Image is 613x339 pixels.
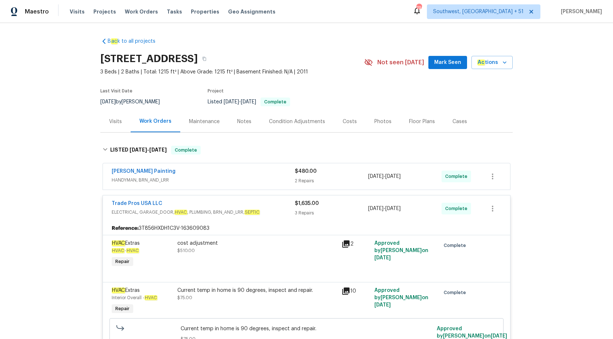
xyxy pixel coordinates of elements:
[368,205,401,212] span: -
[191,8,219,15] span: Properties
[103,222,510,235] div: 3T856HXDH1C3V-163609083
[108,38,155,45] span: B k to all projects
[112,248,139,253] span: -
[295,177,368,184] div: 2 Repairs
[368,206,383,211] span: [DATE]
[295,209,368,217] div: 3 Repairs
[111,38,117,44] em: ac
[208,89,224,93] span: Project
[374,255,391,260] span: [DATE]
[177,296,192,300] span: $75.00
[130,147,147,152] span: [DATE]
[167,9,182,14] span: Tasks
[409,118,435,125] div: Floor Plans
[174,210,187,215] em: HVAC
[385,206,401,211] span: [DATE]
[177,248,195,253] span: $510.00
[558,8,602,15] span: [PERSON_NAME]
[189,118,220,125] div: Maintenance
[444,289,469,296] span: Complete
[112,240,125,246] em: HVAC
[368,174,383,179] span: [DATE]
[377,59,424,66] span: Not seen [DATE]
[100,138,513,162] div: LISTED [DATE]-[DATE]Complete
[491,334,507,339] span: [DATE]
[237,118,251,125] div: Notes
[428,56,467,69] button: Mark Seen
[100,55,198,62] h2: [STREET_ADDRESS]
[374,118,392,125] div: Photos
[208,99,290,104] span: Listed
[144,295,157,300] em: HVAC
[385,174,401,179] span: [DATE]
[477,58,498,67] span: tions
[374,288,428,308] span: Approved by [PERSON_NAME] on
[110,146,167,155] h6: LISTED
[112,287,125,293] em: HVAC
[295,169,317,174] span: $480.00
[112,169,176,174] a: [PERSON_NAME] Painting
[112,305,132,312] span: Repair
[437,326,507,339] span: Approved by [PERSON_NAME] on
[112,240,140,246] span: Extras
[342,287,370,296] div: 10
[100,99,116,104] span: [DATE]
[70,8,85,15] span: Visits
[224,99,256,104] span: -
[125,8,158,15] span: Work Orders
[112,296,157,300] span: Interior Overall -
[444,242,469,249] span: Complete
[445,205,470,212] span: Complete
[228,8,275,15] span: Geo Assignments
[149,147,167,152] span: [DATE]
[471,56,513,69] button: Actions
[100,68,364,76] span: 3 Beds | 2 Baths | Total: 1215 ft² | Above Grade: 1215 ft² | Basement Finished: N/A | 2011
[112,287,140,293] span: Extras
[224,99,239,104] span: [DATE]
[130,147,167,152] span: -
[126,248,139,253] em: HVAC
[172,146,200,154] span: Complete
[433,8,524,15] span: Southwest, [GEOGRAPHIC_DATA] + 51
[25,8,49,15] span: Maestro
[342,240,370,248] div: 2
[112,225,139,232] b: Reference:
[181,325,433,332] span: Current temp in home is 90 degrees, inspect and repair.
[139,118,171,125] div: Work Orders
[368,173,401,180] span: -
[374,241,428,260] span: Approved by [PERSON_NAME] on
[343,118,357,125] div: Costs
[261,100,289,104] span: Complete
[112,258,132,265] span: Repair
[112,176,295,184] span: HANDYMAN, BRN_AND_LRR
[452,118,467,125] div: Cases
[109,118,122,125] div: Visits
[269,118,325,125] div: Condition Adjustments
[177,287,337,294] div: Current temp in home is 90 degrees, inspect and repair.
[244,210,260,215] em: SEPTIC
[112,209,295,216] span: ELECTRICAL, GARAGE_DOOR, , PLUMBING, BRN_AND_LRR,
[477,60,485,65] em: Ac
[241,99,256,104] span: [DATE]
[112,248,124,253] em: HVAC
[177,240,337,247] div: cost adjustment
[295,201,319,206] span: $1,635.00
[416,4,421,12] div: 799
[100,98,169,106] div: by [PERSON_NAME]
[374,302,391,308] span: [DATE]
[445,173,470,180] span: Complete
[100,38,170,45] a: Back to all projects
[100,89,132,93] span: Last Visit Date
[112,201,162,206] a: Trade Pros USA LLC
[198,52,211,65] button: Copy Address
[93,8,116,15] span: Projects
[434,58,461,67] span: Mark Seen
